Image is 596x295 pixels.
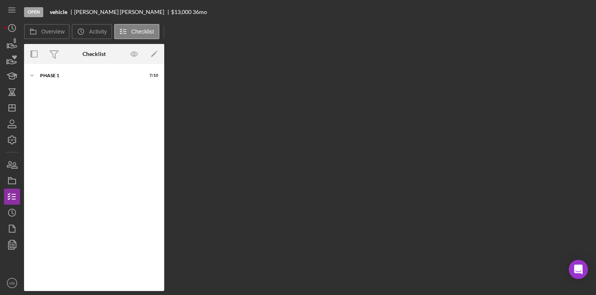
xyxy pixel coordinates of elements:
[569,260,588,279] div: Open Intercom Messenger
[4,275,20,291] button: MB
[9,281,15,285] text: MB
[144,73,158,78] div: 7 / 10
[171,8,191,15] span: $13,000
[72,24,112,39] button: Activity
[41,28,64,35] label: Overview
[50,9,67,15] b: vehicle
[24,24,70,39] button: Overview
[74,9,171,15] div: [PERSON_NAME] [PERSON_NAME]
[193,9,207,15] div: 36 mo
[89,28,107,35] label: Activity
[114,24,159,39] button: Checklist
[83,51,106,57] div: Checklist
[131,28,154,35] label: Checklist
[40,73,138,78] div: Phase 1
[24,7,43,17] div: Open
